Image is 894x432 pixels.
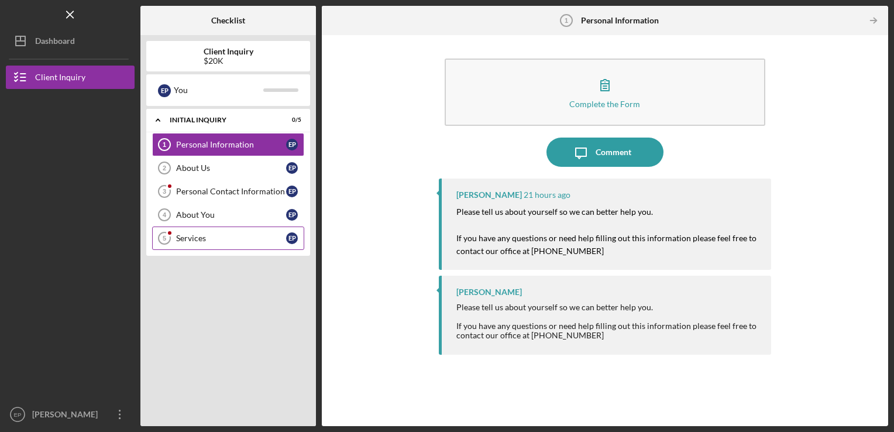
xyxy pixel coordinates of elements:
[174,80,263,100] div: You
[152,203,304,227] a: 4About YouEP
[581,16,659,25] b: Personal Information
[6,403,135,426] button: EP[PERSON_NAME]
[445,59,766,126] button: Complete the Form
[176,163,286,173] div: About Us
[456,303,760,312] div: Please tell us about yourself so we can better help you.
[456,287,522,297] div: [PERSON_NAME]
[456,207,653,217] mark: Please tell us about yourself so we can better help you.
[176,187,286,196] div: Personal Contact Information
[152,133,304,156] a: 1Personal InformationEP
[204,56,253,66] div: $20K
[456,190,522,200] div: [PERSON_NAME]
[176,210,286,220] div: About You
[163,188,166,195] tspan: 3
[163,164,166,172] tspan: 2
[596,138,631,167] div: Comment
[6,29,135,53] button: Dashboard
[14,412,22,418] text: EP
[170,116,272,124] div: Initial Inquiry
[152,180,304,203] a: 3Personal Contact InformationEP
[176,234,286,243] div: Services
[280,116,301,124] div: 0 / 5
[286,186,298,197] div: E P
[546,138,663,167] button: Comment
[286,139,298,150] div: E P
[564,17,568,24] tspan: 1
[29,403,105,429] div: [PERSON_NAME]
[286,209,298,221] div: E P
[6,66,135,89] button: Client Inquiry
[569,100,640,108] div: Complete the Form
[163,235,166,242] tspan: 5
[158,84,171,97] div: E P
[204,47,253,56] b: Client Inquiry
[152,156,304,180] a: 2About UsEP
[524,190,570,200] time: 2025-08-18 19:21
[456,233,758,256] mark: If you have any questions or need help filling out this information please feel free to contact o...
[286,162,298,174] div: E P
[152,227,304,250] a: 5ServicesEP
[286,232,298,244] div: E P
[163,211,167,218] tspan: 4
[35,29,75,56] div: Dashboard
[35,66,85,92] div: Client Inquiry
[456,321,760,340] div: If you have any questions or need help filling out this information please feel free to contact o...
[176,140,286,149] div: Personal Information
[211,16,245,25] b: Checklist
[163,141,166,148] tspan: 1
